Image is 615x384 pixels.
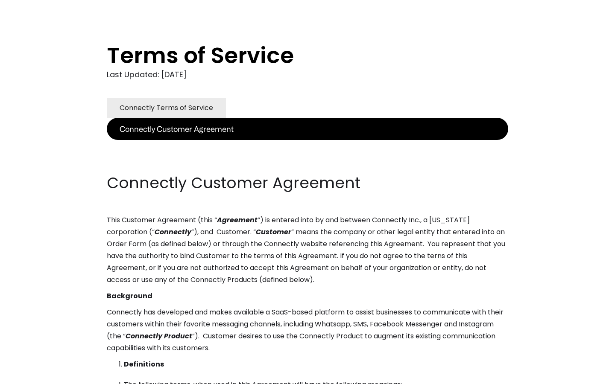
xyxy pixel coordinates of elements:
[107,68,508,81] div: Last Updated: [DATE]
[17,369,51,381] ul: Language list
[107,214,508,286] p: This Customer Agreement (this “ ”) is entered into by and between Connectly Inc., a [US_STATE] co...
[256,227,291,237] em: Customer
[107,156,508,168] p: ‍
[126,331,192,341] em: Connectly Product
[124,359,164,369] strong: Definitions
[107,291,152,301] strong: Background
[107,43,474,68] h1: Terms of Service
[120,123,234,135] div: Connectly Customer Agreement
[107,172,508,194] h2: Connectly Customer Agreement
[120,102,213,114] div: Connectly Terms of Service
[9,368,51,381] aside: Language selected: English
[217,215,258,225] em: Agreement
[107,140,508,152] p: ‍
[107,306,508,354] p: Connectly has developed and makes available a SaaS-based platform to assist businesses to communi...
[155,227,191,237] em: Connectly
